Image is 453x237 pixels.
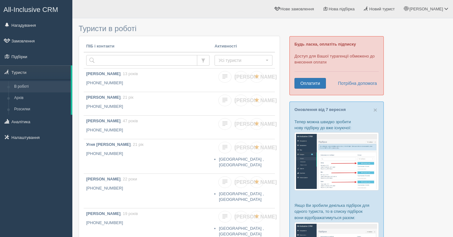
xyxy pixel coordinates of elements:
button: Close [373,107,377,113]
div: Доступ для Вашої турагенції обмежено до внесення оплати [289,36,384,95]
span: [PERSON_NAME] [235,98,277,103]
a: [GEOGRAPHIC_DATA] , [GEOGRAPHIC_DATA] [219,226,264,237]
b: Угня [PERSON_NAME] [86,142,131,147]
span: , 22 роки [120,177,137,181]
a: Потрібна допомога [334,78,377,89]
span: [PERSON_NAME] [235,179,277,185]
span: [PERSON_NAME] [235,145,277,150]
span: [PERSON_NAME] [235,121,277,127]
span: All-Inclusive CRM [3,6,58,14]
b: [PERSON_NAME] [86,211,120,216]
span: [PERSON_NAME] [235,214,277,219]
p: [PHONE_NUMBER] [86,127,210,133]
a: [PERSON_NAME] [234,118,248,130]
p: [PHONE_NUMBER] [86,80,210,86]
a: Угня [PERSON_NAME], 21 рік [PHONE_NUMBER] [84,139,212,174]
span: Нова підбірка [329,7,355,11]
span: , 21 рік [131,142,143,147]
p: Тепер можна швидко зробити нову підбірку до вже існуючої: [294,119,379,131]
a: [PERSON_NAME], 47 років [PHONE_NUMBER] [84,116,212,139]
span: , 21 рік [120,95,133,100]
a: [PERSON_NAME] [234,71,248,83]
span: × [373,106,377,113]
img: %D0%BF%D1%96%D0%B4%D0%B1%D1%96%D1%80%D0%BA%D0%B0-%D1%82%D1%83%D1%80%D0%B8%D1%81%D1%82%D1%83-%D1%8... [294,132,379,190]
span: [PERSON_NAME] [235,74,277,80]
span: [PERSON_NAME] [409,7,443,11]
b: [PERSON_NAME] [86,71,120,76]
b: Будь ласка, оплатіть підписку [294,42,356,47]
span: Нове замовлення [281,7,314,11]
a: [PERSON_NAME] [234,176,248,188]
a: [PERSON_NAME], 21 рік [PHONE_NUMBER] [84,92,212,115]
a: [GEOGRAPHIC_DATA] , [GEOGRAPHIC_DATA] [219,157,264,168]
b: [PERSON_NAME] [86,95,120,100]
a: Архів [11,92,71,104]
a: Оновлення від 7 вересня [294,107,346,112]
p: [PHONE_NUMBER] [86,151,210,157]
span: Туристи в роботі [79,24,137,33]
th: Активності [212,41,275,52]
b: [PERSON_NAME] [86,177,120,181]
th: ПІБ і контакти [84,41,212,52]
a: [GEOGRAPHIC_DATA] , [GEOGRAPHIC_DATA] [219,191,264,202]
a: Розсилки [11,104,71,115]
b: [PERSON_NAME] [86,119,120,123]
a: All-Inclusive CRM [0,0,72,18]
p: Якщо Ви зробили декілька підбірок для одного туриста, то в списку підбірок вони відображатимуться... [294,202,379,220]
a: [PERSON_NAME], 22 роки [PHONE_NUMBER] [84,174,212,208]
a: [PERSON_NAME] [234,142,248,153]
a: В роботі [11,81,71,92]
span: , 19 років [120,211,138,216]
a: Оплатити [294,78,326,89]
p: [PHONE_NUMBER] [86,185,210,191]
span: Новий турист [369,7,395,11]
p: [PHONE_NUMBER] [86,104,210,110]
a: [PERSON_NAME], 13 років [PHONE_NUMBER] [84,69,212,92]
a: [PERSON_NAME] [234,95,248,106]
p: [PHONE_NUMBER] [86,220,210,226]
span: , 47 років [120,119,138,123]
button: Усі туристи [215,55,272,66]
span: , 13 років [120,71,138,76]
a: [PERSON_NAME] [234,211,248,223]
span: Усі туристи [219,57,264,63]
input: Пошук за ПІБ, паспортом або контактами [86,55,197,66]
